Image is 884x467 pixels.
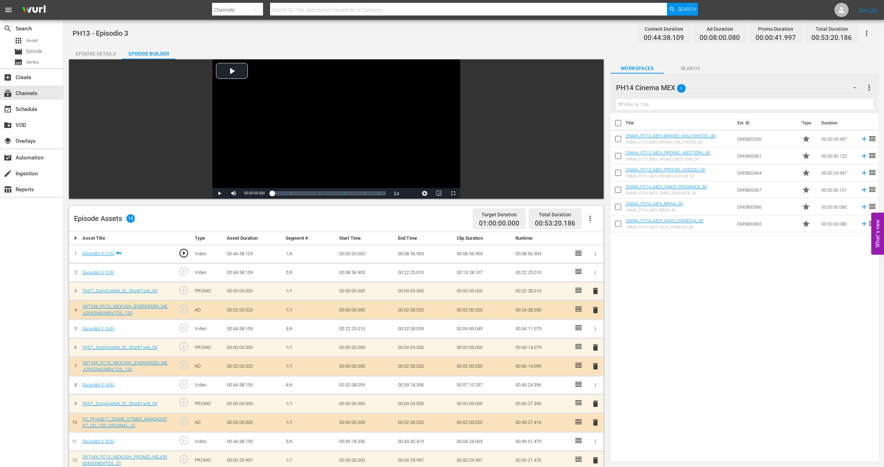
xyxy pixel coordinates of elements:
td: 00:09:43.049 [454,320,513,338]
button: delete [591,399,600,409]
button: Picture-in-Picture [432,188,446,199]
td: 00:13:28.107 [454,263,513,282]
span: Overlays [4,137,12,145]
img: ans4CAIJ8jUAAAAAAAAAAAAAAAAAAAAAAAAgQb4GAAAAAAAAAAAAAAAAAAAAAAAAJMjXAAAAAAAAAAAAAAAAAAAAAAAAgAT5G... [17,2,51,18]
td: 00:32:08.059 [336,376,395,395]
span: 15 [126,214,135,223]
div: CNMA_FC13_MEX_BRAND_HOLLYWOOD_30 [626,140,715,145]
span: 00:00:00.000 [244,191,265,195]
td: 6 [69,338,80,357]
span: Promo [802,220,810,228]
span: PH13 - Episodio 3 [73,29,128,37]
td: 00:00:30.080 [819,215,857,232]
span: Promo [802,152,810,160]
td: 00:00:00.000 [336,245,395,263]
a: CNMA_FC13_MEX_PROMO_ACCION_30 [626,167,705,173]
div: CNMA_FC14_MEX_BRAN_30 [626,208,683,212]
button: Episode Details [69,45,122,59]
a: CNMA_FC14_MEX_GNKD_ROMANCE_30 [626,184,707,189]
div: CNMA_FC14_MEX_GNKD_ROMANCE_30 [626,191,707,195]
td: 00:02:00.020 [395,300,454,320]
span: play_circle_outline [178,435,189,446]
td: 00:00:00.000 [336,338,395,357]
a: Episodio 3 (2/6) [82,270,114,275]
a: CNMA_FC14_MEX_HIGH_COMEDIA_30 [626,218,703,223]
a: FC_PHASE11_SOMX_STMEX_MAKINGOF S7_CD_120_ORIGINAL_v2 [82,416,167,428]
td: 00:34:11.079 [513,320,571,338]
span: reorder [868,219,877,228]
span: play_circle_outline [178,454,189,465]
td: 2/6 [283,263,336,282]
span: Series [26,59,39,66]
span: reorder [868,185,877,194]
td: 00:43:42.419 [395,432,454,451]
button: Open Feedback Widget [871,212,884,255]
div: CNMA_FC13_MEX_PROMO_WESTERN_30 [626,157,710,162]
a: CNMA_FC13_MEX_PROMO_WESTERN_30 [626,150,710,156]
button: Search [667,3,698,16]
td: 00:08:56.903 [395,245,454,263]
td: 00:44:38.109 [224,263,283,282]
td: 00:08:56.903 [336,263,395,282]
span: Promo [802,169,810,177]
td: 00:02:00.020 [395,413,454,432]
svg: Add to Episode [860,169,868,177]
a: FAST_SonyOneMx_ID_SharkTank_03 [82,288,157,293]
span: Asset [14,36,23,45]
td: 00:44:38.109 [224,432,283,451]
td: AD [192,413,224,432]
span: Automation [4,153,12,162]
td: 00:04:24.063 [454,432,513,451]
span: VOD [4,121,12,129]
div: Episode Details [69,45,122,62]
div: Total Duration [811,24,852,34]
th: Asset Duration [224,232,283,245]
th: # [69,232,80,245]
div: Ad Duration [700,24,740,34]
span: Asset [26,37,38,44]
span: reorder [868,202,877,211]
th: Runtime [513,232,571,245]
span: Episode [14,47,23,56]
a: Episodio 3 (5/6) [82,439,114,444]
td: 00:00:00.000 [336,300,395,320]
td: 1/1 [283,357,336,376]
td: 1/1 [283,413,336,432]
svg: Add to Episode [860,203,868,211]
button: Jump To Time [418,188,432,199]
td: 00:00:30.101 [819,181,857,198]
td: 00:00:00.000 [336,395,395,413]
span: delete [591,456,600,465]
th: Title [626,113,733,133]
td: 00:00:03.000 [224,338,283,357]
td: 00:02:00.020 [224,357,283,376]
span: delete [591,418,600,427]
td: OM5800366 [734,198,799,215]
a: Episodio 3 (4/6) [82,382,114,387]
span: 00:53:20.186 [535,219,575,227]
td: 1/1 [283,282,336,300]
td: 00:00:03.000 [395,282,454,300]
td: Video [192,245,224,263]
span: reorder [868,168,877,177]
td: 00:00:29.997 [819,164,857,181]
td: 00:34:14.079 [513,338,571,357]
span: Search [678,3,696,16]
span: delete [591,287,600,295]
button: Play [212,188,227,199]
button: delete [591,418,600,428]
td: 4 [69,300,80,320]
svg: Add to Episode [860,186,868,194]
button: Episode Builder [122,45,175,59]
td: OM5800364 [734,164,799,181]
td: 00:02:00.020 [454,300,513,320]
span: Channels [4,89,12,98]
a: CNMA_FC13_MEX_BRAND_HOLLYWOOD_30 [626,133,715,139]
td: 00:00:30.080 [819,198,857,215]
th: Type [798,113,817,133]
td: 00:24:28.030 [513,300,571,320]
td: PROMO [192,338,224,357]
div: Episode Builder [122,45,175,62]
span: Schedule [4,105,12,113]
span: Ingestion [4,169,12,178]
